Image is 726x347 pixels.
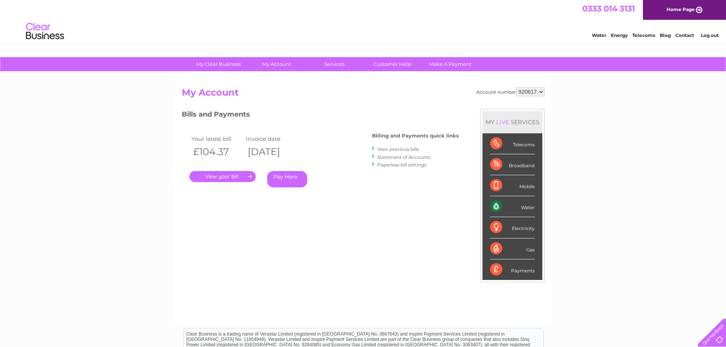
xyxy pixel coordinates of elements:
[182,109,459,122] h3: Bills and Payments
[490,133,535,154] div: Telecoms
[495,118,511,126] div: LIVE
[476,87,545,96] div: Account number
[182,87,545,102] h2: My Account
[490,259,535,280] div: Payments
[245,57,308,71] a: My Account
[660,32,671,38] a: Blog
[183,4,543,37] div: Clear Business is a trading name of Verastar Limited (registered in [GEOGRAPHIC_DATA] No. 3667643...
[490,238,535,259] div: Gas
[372,133,459,139] h4: Billing and Payments quick links
[490,175,535,196] div: Mobile
[26,20,64,43] img: logo.png
[611,32,628,38] a: Energy
[419,57,482,71] a: Make A Payment
[267,171,307,187] a: Pay Here
[189,171,256,182] a: .
[701,32,719,38] a: Log out
[632,32,655,38] a: Telecoms
[377,162,426,168] a: Paperless bill settings
[377,154,431,160] a: Statement of Accounts
[244,134,299,144] td: Invoice date
[490,217,535,238] div: Electricity
[361,57,424,71] a: Customer Help
[490,196,535,217] div: Water
[675,32,694,38] a: Contact
[303,57,366,71] a: Services
[189,134,244,144] td: Your latest bill
[244,144,299,160] th: [DATE]
[189,144,244,160] th: £104.37
[592,32,606,38] a: Water
[490,154,535,175] div: Broadband
[187,57,250,71] a: My Clear Business
[377,146,419,152] a: View previous bills
[482,111,542,133] div: MY SERVICES
[582,4,635,13] a: 0333 014 3131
